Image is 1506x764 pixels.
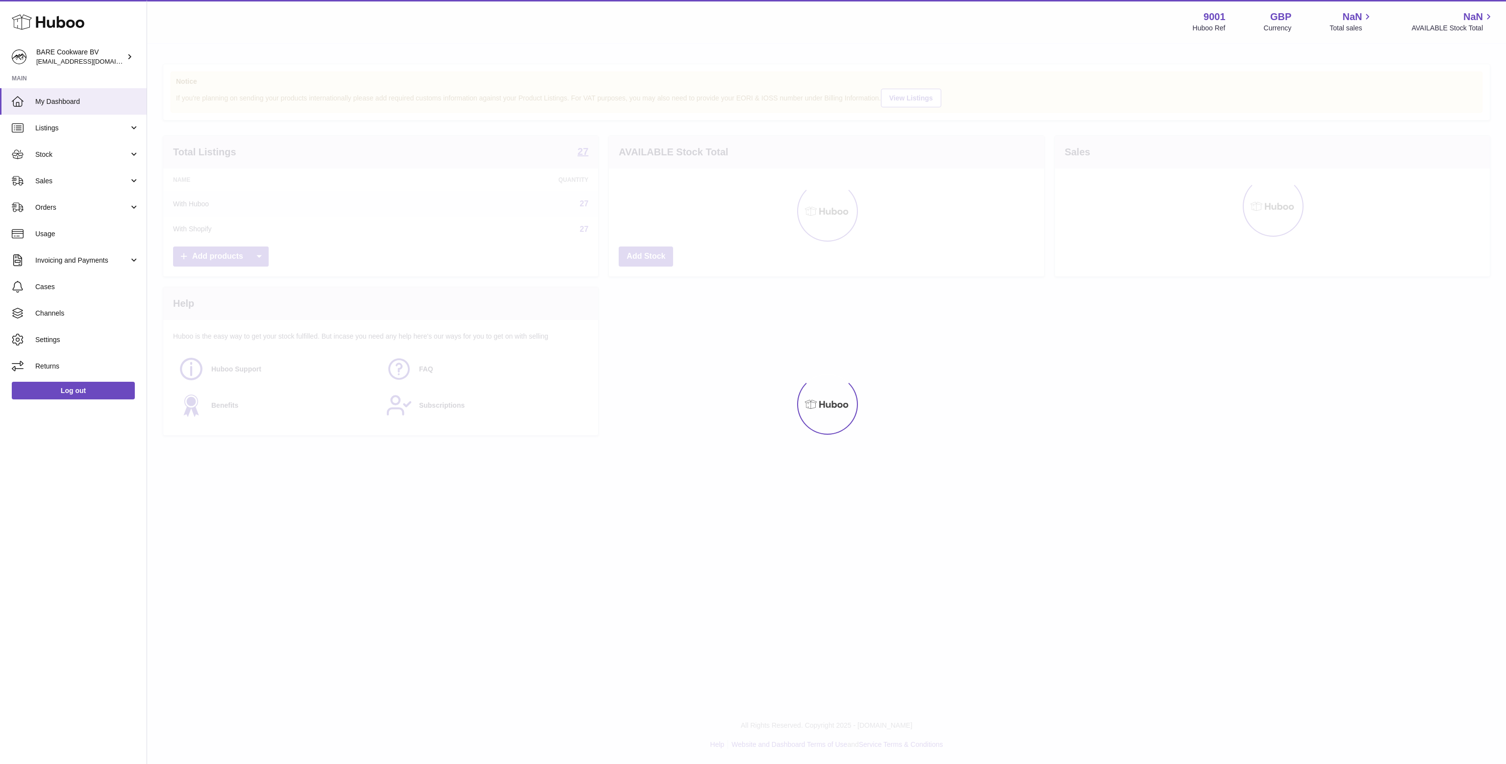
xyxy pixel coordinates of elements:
[1270,10,1291,24] strong: GBP
[35,309,139,318] span: Channels
[1204,10,1226,24] strong: 9001
[1264,24,1292,33] div: Currency
[1330,10,1373,33] a: NaN Total sales
[35,335,139,345] span: Settings
[35,97,139,106] span: My Dashboard
[1330,24,1373,33] span: Total sales
[12,382,135,399] a: Log out
[35,176,129,186] span: Sales
[1342,10,1362,24] span: NaN
[35,282,139,292] span: Cases
[1193,24,1226,33] div: Huboo Ref
[1411,10,1494,33] a: NaN AVAILABLE Stock Total
[36,57,144,65] span: [EMAIL_ADDRESS][DOMAIN_NAME]
[35,362,139,371] span: Returns
[35,229,139,239] span: Usage
[1463,10,1483,24] span: NaN
[35,256,129,265] span: Invoicing and Payments
[35,123,129,133] span: Listings
[36,48,125,66] div: BARE Cookware BV
[12,49,26,64] img: info@barecookware.com
[35,150,129,159] span: Stock
[1411,24,1494,33] span: AVAILABLE Stock Total
[35,203,129,212] span: Orders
